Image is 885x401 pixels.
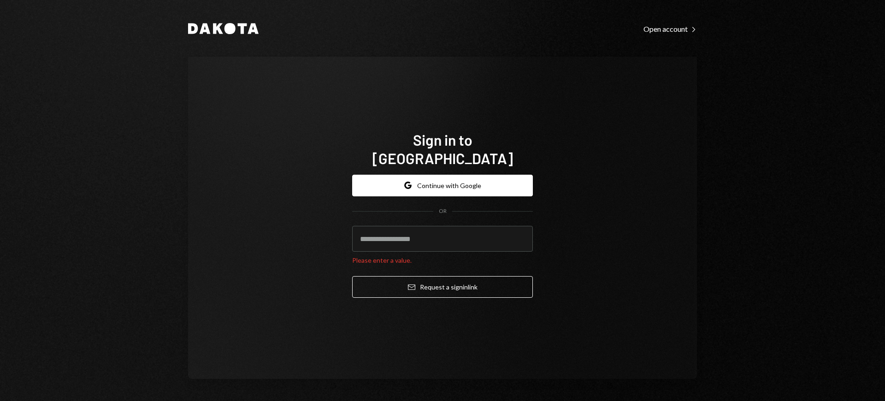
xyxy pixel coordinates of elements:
[352,276,533,298] button: Request a signinlink
[352,255,533,265] div: Please enter a value.
[352,175,533,196] button: Continue with Google
[643,24,697,34] a: Open account
[439,207,447,215] div: OR
[352,130,533,167] h1: Sign in to [GEOGRAPHIC_DATA]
